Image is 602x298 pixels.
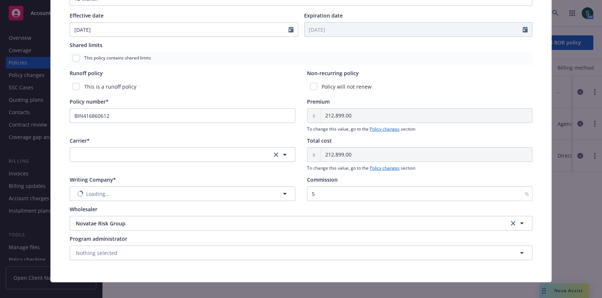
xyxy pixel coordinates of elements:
input: 0.00 [321,148,532,162]
span: Wholesaler [70,206,97,213]
span: Program administrator [70,235,127,242]
a: Policy changes [370,165,400,171]
span: To change this value, go to the section [307,165,533,171]
input: 0.00 [321,109,532,123]
button: Novatae Risk Groupclear selection [70,216,532,231]
span: To change this value, go to the section [307,126,533,132]
a: clear selection [272,150,280,159]
button: Loading... [70,186,295,201]
span: Total cost [307,137,332,144]
button: Nothing selected [70,245,532,260]
svg: Calendar [288,27,294,32]
div: This is a runoff policy [70,80,295,93]
span: Commission [307,176,338,183]
div: This policy contains shared limits [70,52,532,65]
span: Shared limits [70,42,102,49]
span: Effective date [70,12,104,19]
a: Policy changes [370,126,400,132]
button: clear selection [70,147,295,162]
span: Carrier* [70,137,90,144]
span: Expiration date [304,12,343,19]
span: Premium [307,98,330,105]
a: clear selection [509,219,517,228]
span: Novatae Risk Group [76,220,473,227]
span: Runoff policy [70,70,103,77]
span: Nothing selected [76,249,117,257]
svg: Calendar [523,27,528,32]
span: Loading... [86,190,110,198]
span: Writing Company* [70,176,116,183]
span: % [525,190,529,198]
input: MM/DD/YYYY [304,23,523,36]
span: Non-recurring policy [307,70,359,77]
span: Policy number* [70,98,109,105]
div: Policy will not renew [307,80,533,93]
input: MM/DD/YYYY [70,23,288,36]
